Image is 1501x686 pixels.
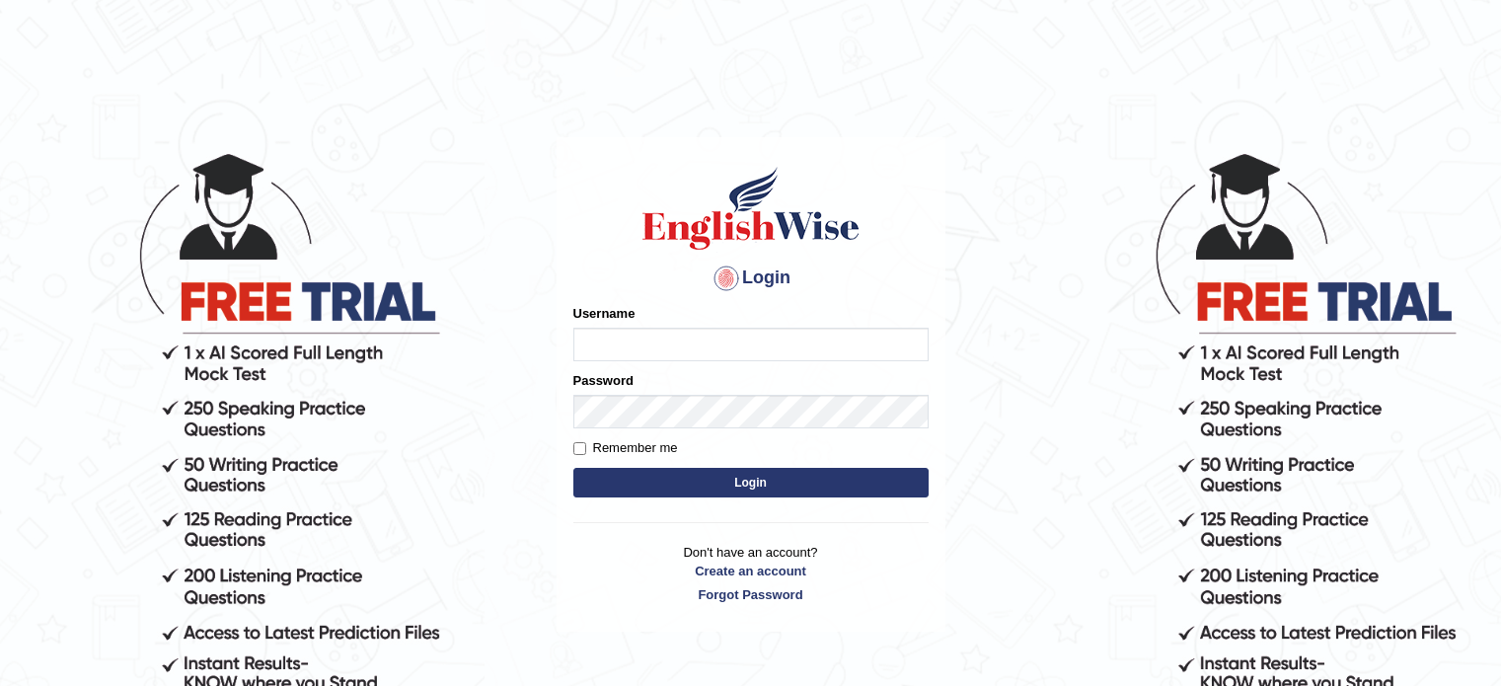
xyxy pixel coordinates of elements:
img: Logo of English Wise sign in for intelligent practice with AI [638,164,863,253]
label: Password [573,371,634,390]
h4: Login [573,263,929,294]
label: Remember me [573,438,678,458]
button: Login [573,468,929,497]
a: Create an account [573,562,929,580]
label: Username [573,304,636,323]
input: Remember me [573,442,586,455]
a: Forgot Password [573,585,929,604]
p: Don't have an account? [573,543,929,604]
